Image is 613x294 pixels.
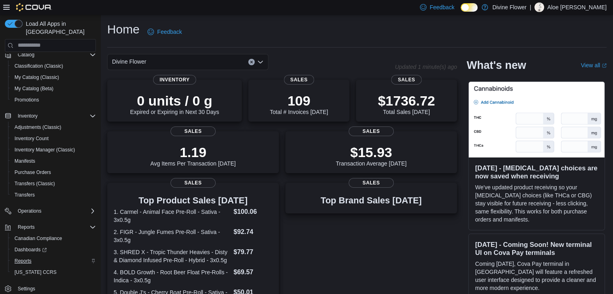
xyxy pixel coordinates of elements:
a: Inventory Manager (Classic) [11,145,78,155]
a: Promotions [11,95,42,105]
span: Transfers (Classic) [15,180,55,187]
button: Adjustments (Classic) [8,122,99,133]
span: Inventory Manager (Classic) [11,145,96,155]
span: Adjustments (Classic) [15,124,61,130]
span: Inventory [18,113,37,119]
p: | [530,2,531,12]
span: My Catalog (Classic) [11,72,96,82]
h3: Top Brand Sales [DATE] [321,196,422,205]
a: Manifests [11,156,38,166]
span: Catalog [15,50,96,60]
p: We've updated product receiving so your [MEDICAL_DATA] choices (like THCa or CBG) stay visible fo... [475,183,598,224]
button: Canadian Compliance [8,233,99,244]
p: $1736.72 [378,93,435,109]
button: My Catalog (Classic) [8,72,99,83]
h3: [DATE] - Coming Soon! New terminal UI on Cova Pay terminals [475,240,598,257]
a: Settings [15,284,38,294]
button: Inventory Count [8,133,99,144]
p: Divine Flower [492,2,526,12]
a: Transfers [11,190,38,200]
button: Promotions [8,94,99,106]
dd: $69.57 [233,267,272,277]
h1: Home [107,21,139,37]
button: Open list of options [257,59,264,65]
span: Inventory Count [15,135,49,142]
button: Inventory [2,110,99,122]
h3: Top Product Sales [DATE] [114,196,272,205]
span: Transfers [11,190,96,200]
div: Total # Invoices [DATE] [270,93,328,115]
span: Purchase Orders [11,168,96,177]
p: $15.93 [336,144,407,160]
dt: 2. FIGR - Jungle Fumes Pre-Roll - Sativa - 3x0.5g [114,228,230,244]
a: Transfers (Classic) [11,179,58,188]
span: Reports [15,222,96,232]
a: Dashboards [8,244,99,255]
a: [US_STATE] CCRS [11,267,60,277]
span: Inventory [15,111,96,121]
button: Reports [15,222,38,232]
span: Dashboards [15,246,47,253]
button: Manifests [8,155,99,167]
button: Classification (Classic) [8,60,99,72]
span: Sales [349,126,394,136]
a: Canadian Compliance [11,234,65,243]
span: Classification (Classic) [11,61,96,71]
span: Adjustments (Classic) [11,122,96,132]
a: My Catalog (Beta) [11,84,57,93]
span: Inventory [153,75,196,85]
span: Washington CCRS [11,267,96,277]
span: Settings [15,284,96,294]
span: Promotions [11,95,96,105]
span: Canadian Compliance [15,235,62,242]
span: Canadian Compliance [11,234,96,243]
button: Catalog [2,49,99,60]
p: 0 units / 0 g [130,93,219,109]
span: Settings [18,286,35,292]
span: Feedback [430,3,454,11]
span: Sales [391,75,422,85]
h3: [DATE] - [MEDICAL_DATA] choices are now saved when receiving [475,164,598,180]
div: Avg Items Per Transaction [DATE] [150,144,236,167]
button: Purchase Orders [8,167,99,178]
dd: $79.77 [233,247,272,257]
span: Inventory Count [11,134,96,143]
a: Inventory Count [11,134,52,143]
button: My Catalog (Beta) [8,83,99,94]
div: Transaction Average [DATE] [336,144,407,167]
span: Reports [18,224,35,230]
span: My Catalog (Beta) [15,85,54,92]
p: 109 [270,93,328,109]
span: Feedback [157,28,182,36]
div: Expired or Expiring in Next 30 Days [130,93,219,115]
a: Purchase Orders [11,168,54,177]
a: Classification (Classic) [11,61,66,71]
dt: 1. Carmel - Animal Face Pre-Roll - Sativa - 3x0.5g [114,208,230,224]
dt: 4. BOLD Growth - Root Beer Float Pre-Rolls - Indica - 3x0.5g [114,268,230,284]
span: Catalog [18,52,34,58]
span: [US_STATE] CCRS [15,269,56,275]
p: Coming [DATE], Cova Pay terminal in [GEOGRAPHIC_DATA] will feature a refreshed user interface des... [475,260,598,292]
button: Catalog [15,50,37,60]
span: Load All Apps in [GEOGRAPHIC_DATA] [23,20,96,36]
button: Reports [8,255,99,267]
span: Promotions [15,97,39,103]
span: Transfers (Classic) [11,179,96,188]
img: Cova [16,3,52,11]
p: Updated 1 minute(s) ago [395,64,457,70]
span: Classification (Classic) [15,63,63,69]
button: Inventory [15,111,41,121]
span: Operations [15,206,96,216]
button: Reports [2,222,99,233]
button: Transfers (Classic) [8,178,99,189]
span: Sales [284,75,314,85]
button: Operations [2,205,99,217]
span: Sales [170,178,216,188]
span: Manifests [15,158,35,164]
span: Reports [15,258,31,264]
a: Reports [11,256,35,266]
h2: What's new [467,59,526,72]
a: Adjustments (Classic) [11,122,64,132]
p: 1.19 [150,144,236,160]
input: Dark Mode [461,3,478,12]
